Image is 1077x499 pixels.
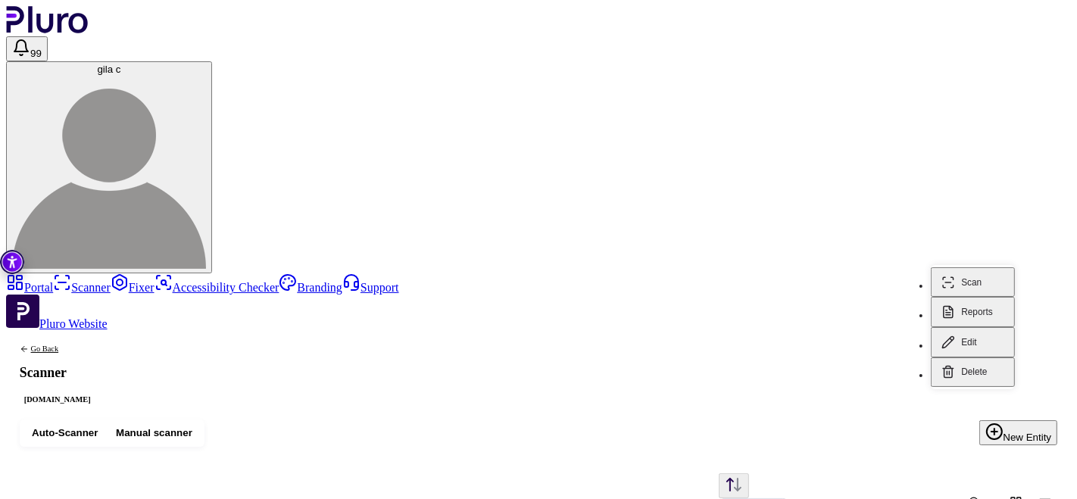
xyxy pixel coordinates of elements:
[342,281,399,294] a: Support
[116,426,192,440] span: Manual scanner
[931,327,1015,357] button: Edit
[20,366,95,380] h1: Scanner
[53,281,111,294] a: Scanner
[6,273,1071,331] aside: Sidebar menu
[279,281,342,294] a: Branding
[12,75,206,269] img: gila c
[931,267,1015,298] button: Scan
[20,394,95,406] div: [DOMAIN_NAME]
[979,420,1058,445] button: New Entity
[20,345,95,354] a: Back to previous screen
[6,317,108,330] a: Open Pluro Website
[97,64,120,75] span: gila c
[931,297,1015,327] button: Reports
[6,23,89,36] a: Logo
[931,357,1015,388] button: Delete
[719,473,749,498] button: Change sorting direction
[32,426,98,440] span: Auto-Scanner
[155,281,279,294] a: Accessibility Checker
[30,48,42,59] span: 99
[107,423,201,444] button: Manual scanner
[6,36,48,61] button: Open notifications, you have 128 new notifications
[6,61,212,273] button: gila cgila c
[111,281,155,294] a: Fixer
[23,423,107,444] button: Auto-Scanner
[6,281,53,294] a: Portal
